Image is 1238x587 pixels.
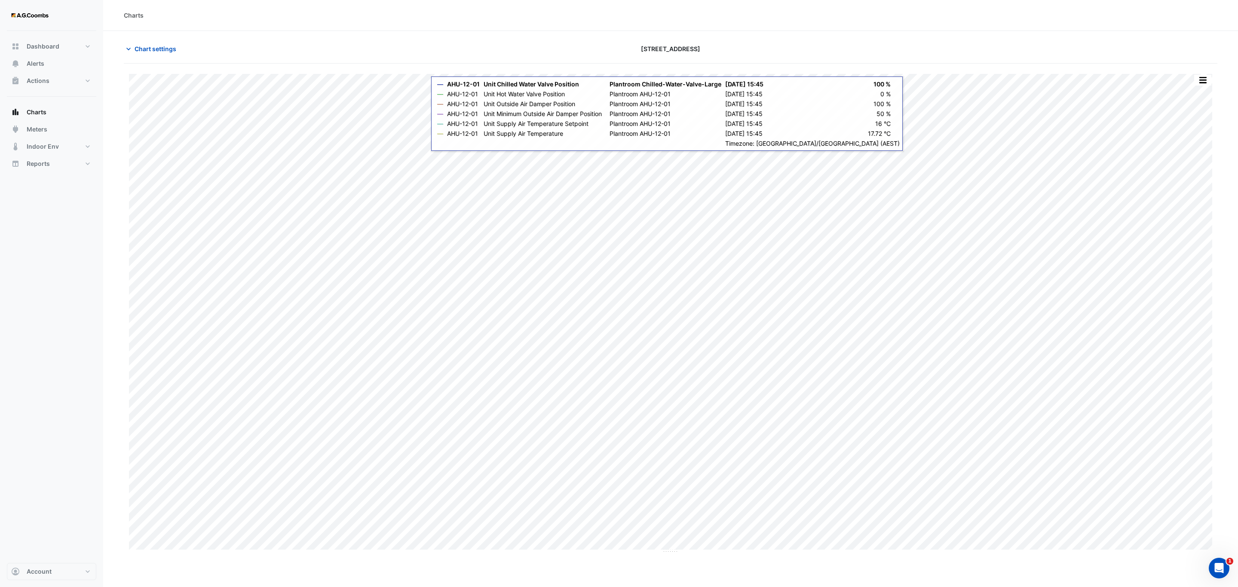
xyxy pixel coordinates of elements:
[7,155,96,172] button: Reports
[135,44,176,53] span: Chart settings
[7,38,96,55] button: Dashboard
[11,108,20,116] app-icon: Charts
[27,108,46,116] span: Charts
[641,44,700,53] span: [STREET_ADDRESS]
[7,55,96,72] button: Alerts
[1194,75,1211,86] button: More Options
[27,142,59,151] span: Indoor Env
[7,138,96,155] button: Indoor Env
[11,59,20,68] app-icon: Alerts
[10,7,49,24] img: Company Logo
[27,125,47,134] span: Meters
[11,76,20,85] app-icon: Actions
[11,142,20,151] app-icon: Indoor Env
[27,59,44,68] span: Alerts
[1209,558,1229,578] iframe: Intercom live chat
[27,42,59,51] span: Dashboard
[7,121,96,138] button: Meters
[11,42,20,51] app-icon: Dashboard
[124,11,144,20] div: Charts
[7,72,96,89] button: Actions
[124,41,182,56] button: Chart settings
[27,76,49,85] span: Actions
[7,104,96,121] button: Charts
[7,563,96,580] button: Account
[11,159,20,168] app-icon: Reports
[27,567,52,576] span: Account
[27,159,50,168] span: Reports
[1226,558,1233,565] span: 1
[11,125,20,134] app-icon: Meters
